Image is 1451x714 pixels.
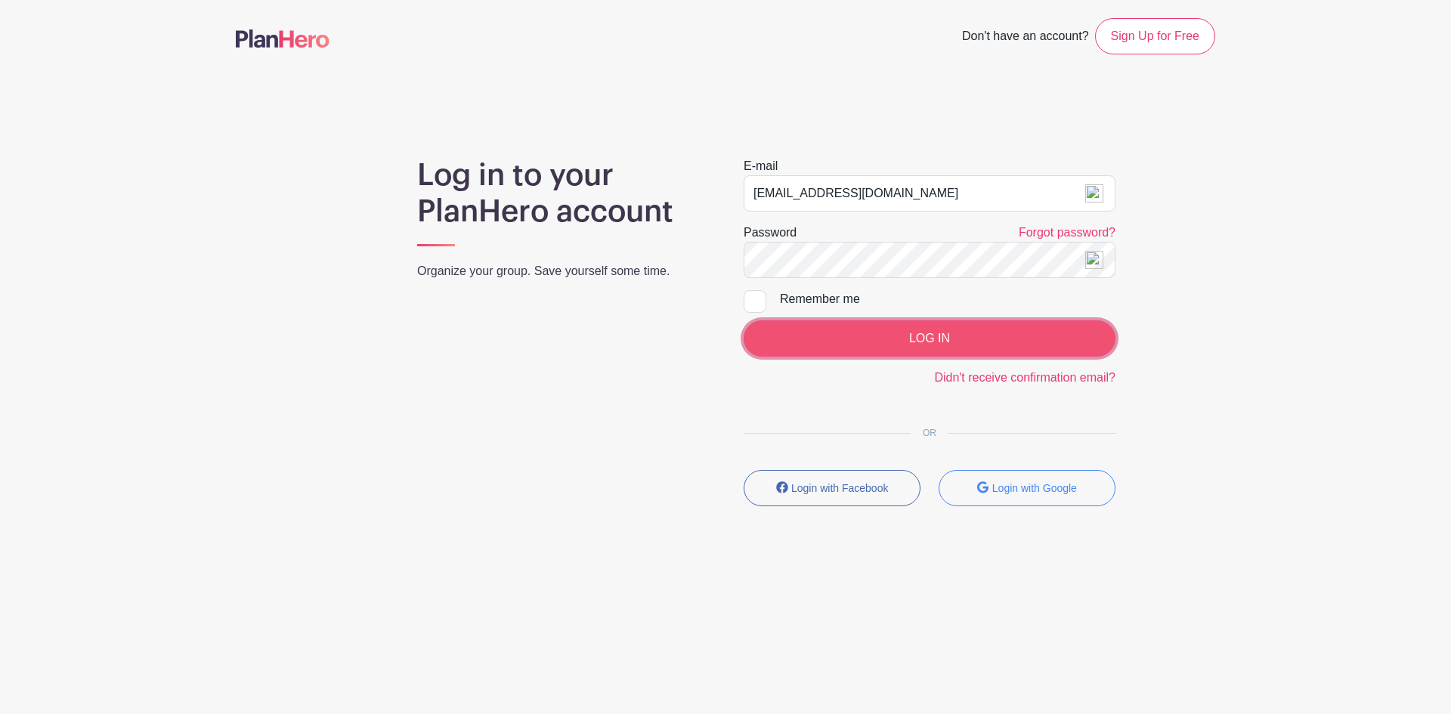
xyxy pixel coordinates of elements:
[791,482,888,494] small: Login with Facebook
[911,428,948,438] span: OR
[236,29,329,48] img: logo-507f7623f17ff9eddc593b1ce0a138ce2505c220e1c5a4e2b4648c50719b7d32.svg
[1085,184,1103,202] img: npw-badge-icon-locked.svg
[1019,226,1115,239] a: Forgot password?
[744,320,1115,357] input: LOG IN
[934,371,1115,384] a: Didn't receive confirmation email?
[417,262,707,280] p: Organize your group. Save yourself some time.
[992,482,1077,494] small: Login with Google
[1085,251,1103,269] img: npw-badge-icon-locked.svg
[1095,18,1215,54] a: Sign Up for Free
[744,157,778,175] label: E-mail
[939,470,1115,506] button: Login with Google
[962,21,1089,54] span: Don't have an account?
[417,157,707,230] h1: Log in to your PlanHero account
[744,224,797,242] label: Password
[780,290,1115,308] div: Remember me
[744,175,1115,212] input: e.g. julie@eventco.com
[744,470,920,506] button: Login with Facebook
